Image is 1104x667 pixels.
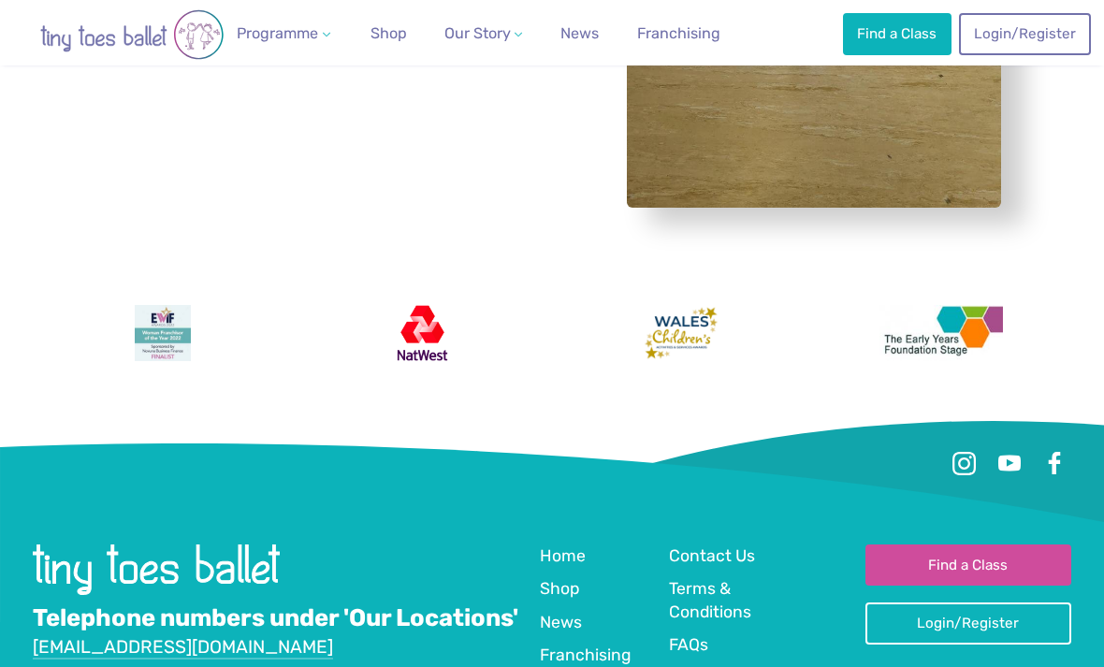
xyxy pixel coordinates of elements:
a: Shop [540,577,579,602]
span: Terms & Conditions [669,579,751,621]
a: Login/Register [959,13,1090,54]
a: Youtube [993,447,1026,481]
a: Shop [362,15,414,52]
a: Login/Register [865,602,1071,644]
span: Franchising [637,24,720,42]
a: News [553,15,606,52]
a: Find a Class [865,544,1071,586]
a: Terms & Conditions [669,577,782,625]
span: Franchising [540,645,632,664]
a: Facebook [1038,447,1071,481]
a: Telephone numbers under 'Our Locations' [33,603,518,633]
img: tiny toes ballet [33,544,279,595]
a: Contact Us [669,544,755,570]
a: News [540,611,582,636]
span: News [540,613,582,631]
a: Programme [229,15,338,52]
a: Home [540,544,586,570]
span: News [560,24,599,42]
a: Instagram [948,447,981,481]
a: FAQs [669,633,708,659]
span: Our Story [444,24,511,42]
a: Go to home page [33,581,279,599]
img: tiny toes ballet [20,9,244,60]
span: Home [540,546,586,565]
a: Find a Class [843,13,951,54]
a: Our Story [437,15,530,52]
a: Franchising [630,15,728,52]
span: Programme [237,24,318,42]
img: The Early Years Foundation Stage [879,305,1003,361]
span: Shop [370,24,407,42]
span: Contact Us [669,546,755,565]
span: FAQs [669,635,708,654]
a: [EMAIL_ADDRESS][DOMAIN_NAME] [33,636,333,660]
span: Shop [540,579,579,598]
